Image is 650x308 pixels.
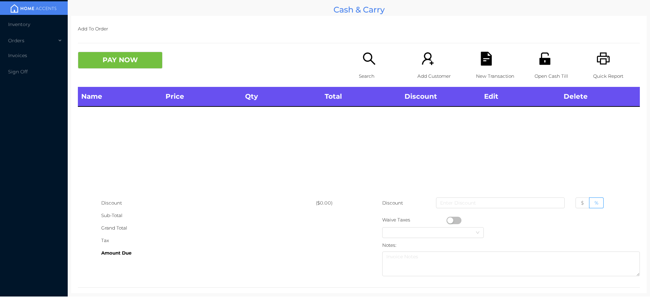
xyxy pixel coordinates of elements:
p: New Transaction [476,70,523,82]
i: icon: search [362,52,376,66]
th: Qty [242,87,321,106]
th: Edit [481,87,560,106]
div: Tax [101,234,316,247]
div: Sub-Total [101,209,316,222]
p: Search [359,70,406,82]
th: Name [78,87,162,106]
span: $ [581,200,584,206]
span: Inventory [8,21,30,27]
p: Add Customer [417,70,464,82]
span: % [594,200,598,206]
i: icon: user-add [421,52,435,66]
img: mainBanner [8,3,59,14]
button: PAY NOW [78,52,162,69]
div: ($0.00) [316,197,359,209]
p: Quick Report [593,70,640,82]
th: Delete [560,87,640,106]
i: icon: printer [597,52,610,66]
th: Total [321,87,401,106]
i: icon: file-text [479,52,493,66]
th: Price [162,87,242,106]
i: icon: down [476,231,480,235]
label: Notes: [382,242,396,248]
div: Amount Due [101,247,316,259]
span: Invoices [8,52,27,58]
div: Discount [101,197,316,209]
p: Add To Order [78,23,640,35]
p: Discount [382,197,404,209]
div: Waive Taxes [382,214,447,226]
th: Discount [401,87,481,106]
i: icon: unlock [538,52,552,66]
div: Grand Total [101,222,316,234]
span: Sign Off [8,69,28,75]
input: Enter Discount [436,197,565,208]
p: Open Cash Till [535,70,581,82]
div: Cash & Carry [71,3,647,16]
